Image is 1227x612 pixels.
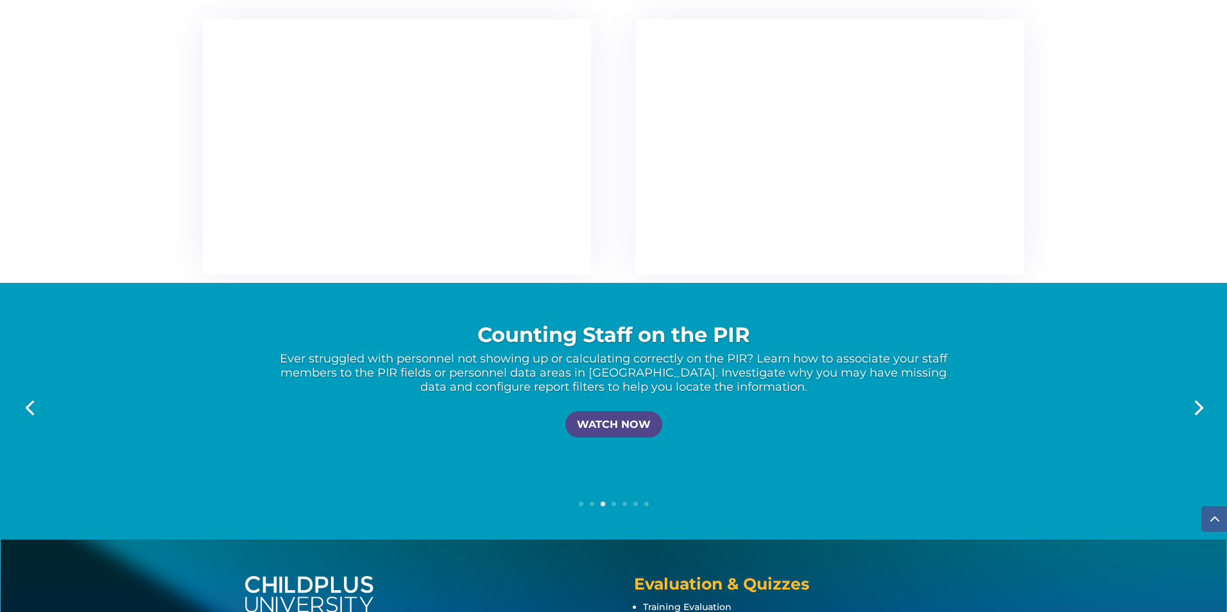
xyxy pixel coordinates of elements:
a: 3 [601,502,605,506]
h4: Evaluation & Quizzes [634,576,982,599]
a: Counting Staff on the PIR [477,322,750,347]
a: 5 [622,502,627,506]
a: 7 [644,502,649,506]
a: WATCH NOW [565,411,662,438]
a: 1 [579,502,583,506]
a: 6 [633,502,638,506]
a: 4 [612,502,616,506]
span: Ever struggled with personnel not showing up or calculating correctly on the PIR? Learn how to as... [280,352,947,394]
a: 2 [590,502,594,506]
